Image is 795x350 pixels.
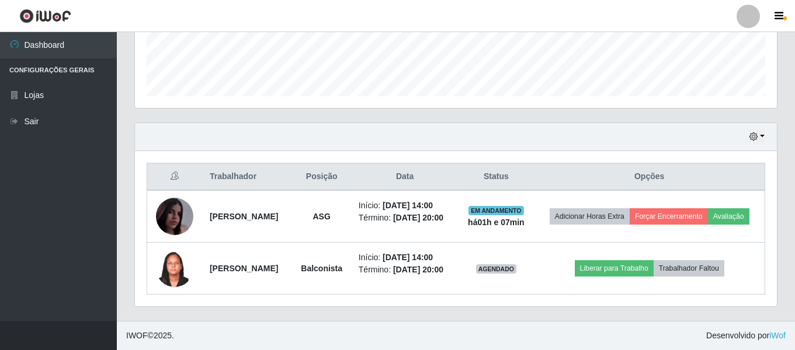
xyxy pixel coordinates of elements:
[126,330,174,342] span: © 2025 .
[292,163,352,191] th: Posição
[769,331,786,340] a: iWof
[654,260,724,276] button: Trabalhador Faltou
[476,264,517,274] span: AGENDADO
[359,199,452,212] li: Início:
[359,251,452,264] li: Início:
[301,264,342,273] strong: Balconista
[630,208,708,225] button: Forçar Encerramento
[468,218,525,227] strong: há 01 h e 07 min
[210,264,278,273] strong: [PERSON_NAME]
[156,237,193,300] img: 1623953231817.jpeg
[575,260,654,276] button: Liberar para Trabalho
[359,264,452,276] li: Término:
[468,206,524,215] span: EM ANDAMENTO
[203,163,292,191] th: Trabalhador
[352,163,459,191] th: Data
[313,212,331,221] strong: ASG
[156,183,193,250] img: 1746570800358.jpeg
[210,212,278,221] strong: [PERSON_NAME]
[708,208,749,225] button: Avaliação
[393,265,443,274] time: [DATE] 20:00
[393,213,443,222] time: [DATE] 20:00
[359,212,452,224] li: Término:
[126,331,148,340] span: IWOF
[458,163,534,191] th: Status
[534,163,765,191] th: Opções
[706,330,786,342] span: Desenvolvido por
[550,208,630,225] button: Adicionar Horas Extra
[383,253,433,262] time: [DATE] 14:00
[19,9,71,23] img: CoreUI Logo
[383,201,433,210] time: [DATE] 14:00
